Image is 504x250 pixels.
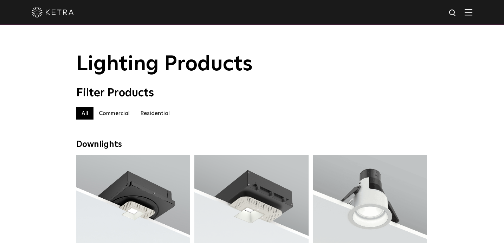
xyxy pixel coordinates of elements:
[465,9,472,15] img: Hamburger%20Nav.svg
[93,107,135,120] label: Commercial
[135,107,175,120] label: Residential
[76,54,253,75] span: Lighting Products
[32,7,74,18] img: ketra-logo-2019-white
[448,9,457,18] img: search icon
[76,86,428,100] div: Filter Products
[76,107,93,120] label: All
[76,140,428,150] div: Downlights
